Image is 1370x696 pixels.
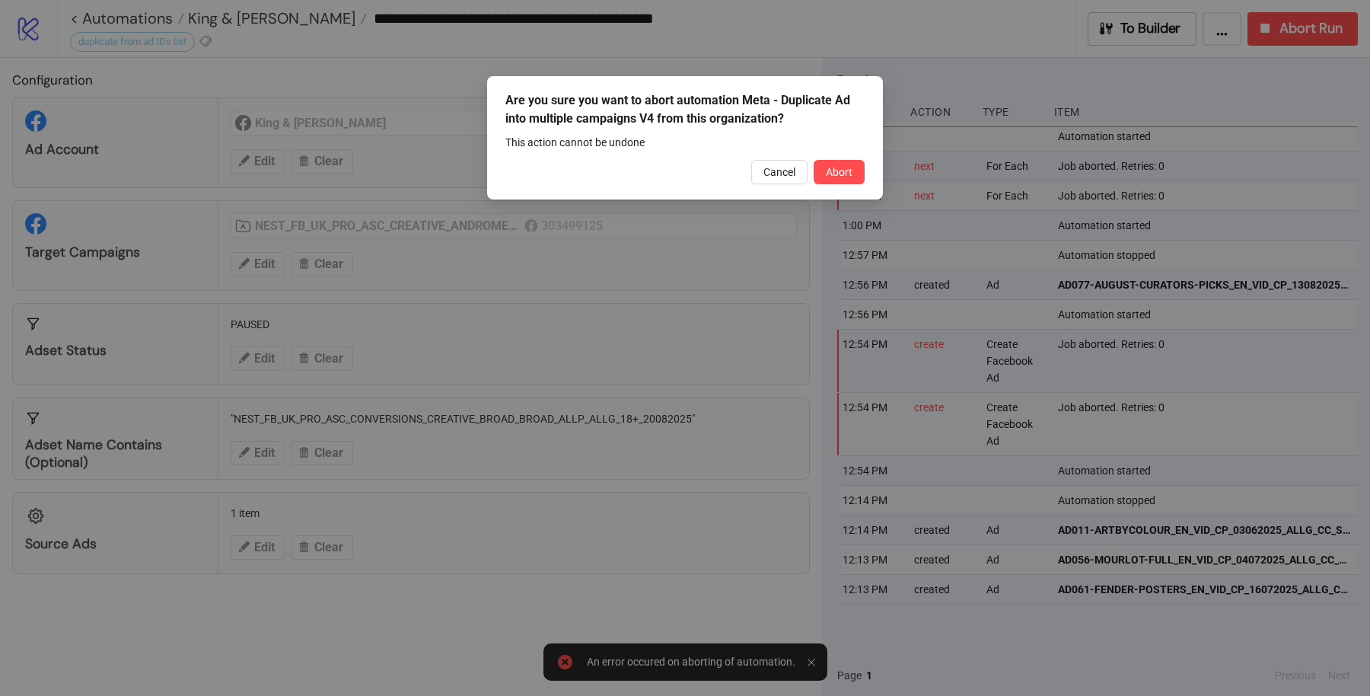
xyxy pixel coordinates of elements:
[814,160,865,184] button: Abort
[826,166,852,178] span: Abort
[751,160,808,184] button: Cancel
[763,166,795,178] span: Cancel
[505,91,865,128] div: Are you sure you want to abort automation Meta - Duplicate Ad into multiple campaigns V4 from thi...
[505,134,865,151] div: This action cannot be undone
